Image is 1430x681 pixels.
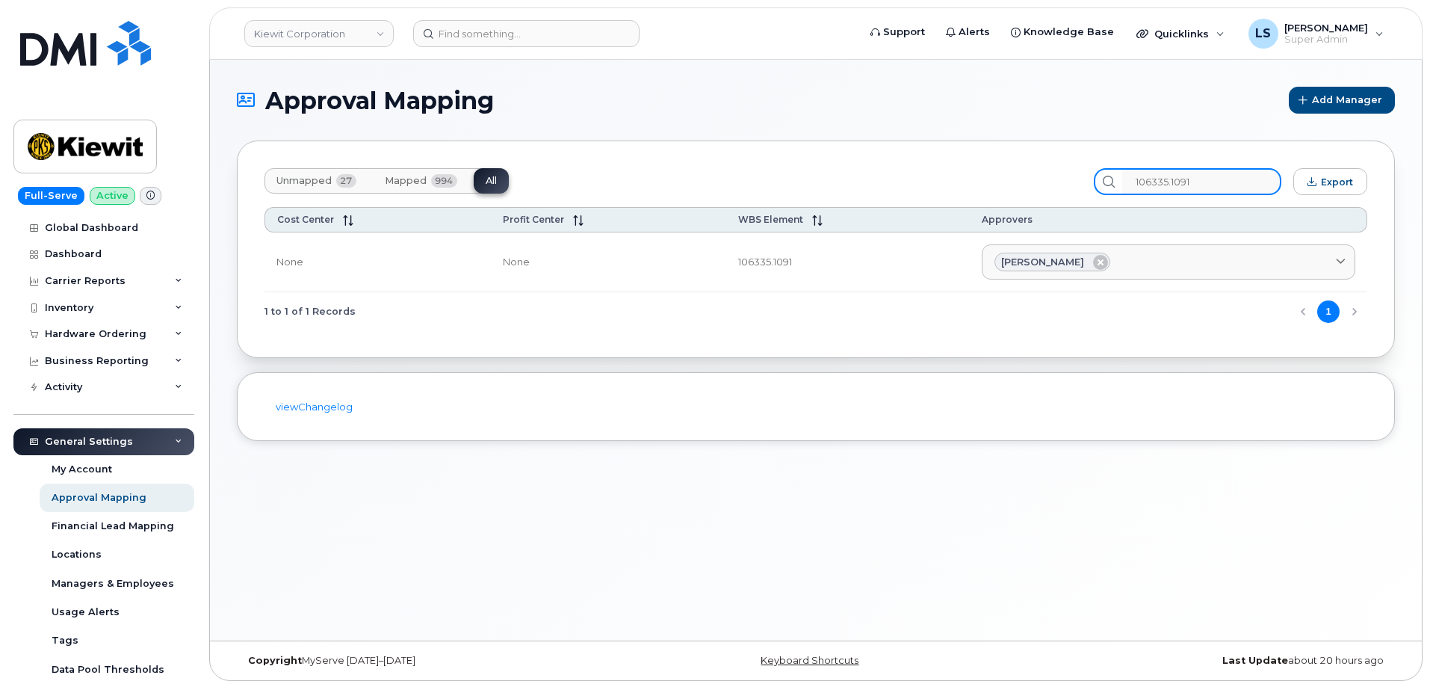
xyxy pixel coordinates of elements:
[237,655,623,667] div: MyServe [DATE]–[DATE]
[277,214,334,225] span: Cost Center
[385,175,427,187] span: Mapped
[336,174,356,188] span: 27
[738,214,803,225] span: WBS Element
[761,655,858,666] a: Keyboard Shortcuts
[264,301,356,323] span: 1 to 1 of 1 Records
[491,232,726,293] td: None
[503,214,564,225] span: Profit Center
[1289,87,1395,114] button: Add Manager
[1312,93,1382,107] span: Add Manager
[1293,168,1367,195] button: Export
[265,87,494,114] span: Approval Mapping
[431,174,457,188] span: 994
[1222,655,1288,666] strong: Last Update
[1321,176,1353,188] span: Export
[264,232,491,293] td: None
[1001,255,1084,269] span: [PERSON_NAME]
[248,655,302,666] strong: Copyright
[726,232,970,293] td: 106335.1091
[276,175,332,187] span: Unmapped
[276,401,353,413] a: viewChangelog
[1365,616,1419,670] iframe: Messenger Launcher
[982,214,1033,225] span: Approvers
[1122,168,1281,195] input: Search...
[1317,301,1340,323] button: Page 1
[982,244,1355,280] a: [PERSON_NAME]
[1009,655,1395,667] div: about 20 hours ago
